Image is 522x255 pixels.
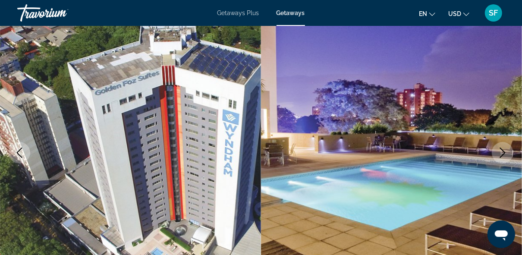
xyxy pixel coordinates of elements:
[492,142,513,164] button: Next image
[448,7,469,20] button: Change currency
[482,4,505,22] button: User Menu
[277,9,305,16] a: Getaways
[487,220,515,248] iframe: Button to launch messaging window
[448,10,461,17] span: USD
[17,2,104,24] a: Travorium
[9,142,30,164] button: Previous image
[217,9,259,16] a: Getaways Plus
[489,9,498,17] span: SF
[419,10,427,17] span: en
[419,7,435,20] button: Change language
